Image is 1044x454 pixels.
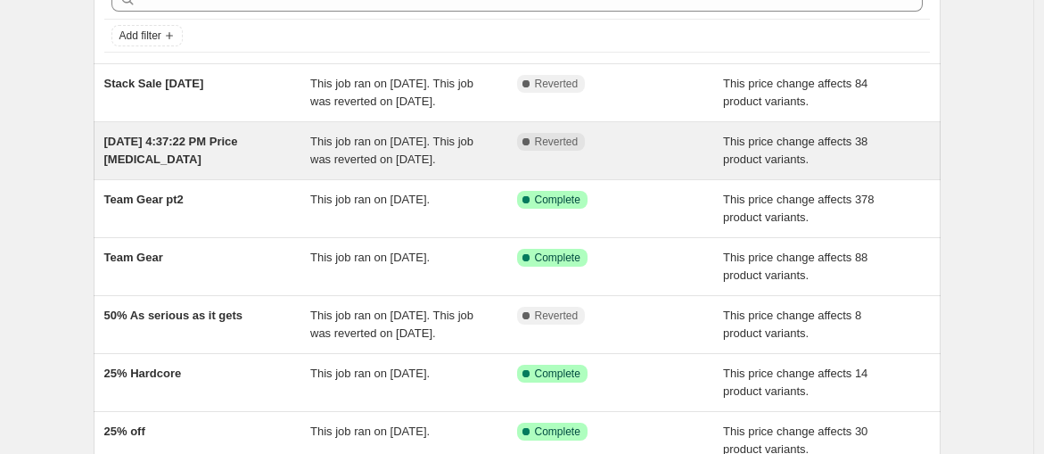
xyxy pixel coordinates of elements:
span: This price change affects 38 product variants. [723,135,867,166]
span: This job ran on [DATE]. This job was reverted on [DATE]. [310,309,473,340]
span: 25% off [104,425,145,438]
span: This price change affects 378 product variants. [723,193,875,224]
span: Reverted [535,77,579,91]
span: This job ran on [DATE]. This job was reverted on [DATE]. [310,135,473,166]
span: [DATE] 4:37:22 PM Price [MEDICAL_DATA] [104,135,238,166]
span: Stack Sale [DATE] [104,77,204,90]
span: This job ran on [DATE]. [310,193,430,206]
span: This price change affects 84 product variants. [723,77,867,108]
span: This price change affects 88 product variants. [723,251,867,282]
span: Complete [535,193,580,207]
span: Team Gear pt2 [104,193,184,206]
button: Add filter [111,25,183,46]
span: This job ran on [DATE]. [310,367,430,380]
span: Complete [535,251,580,265]
span: Complete [535,425,580,439]
span: This job ran on [DATE]. [310,251,430,264]
span: This job ran on [DATE]. This job was reverted on [DATE]. [310,77,473,108]
span: Complete [535,367,580,381]
span: 50% As serious as it gets [104,309,243,322]
span: Reverted [535,309,579,323]
span: Add filter [119,29,161,43]
span: This price change affects 8 product variants. [723,309,861,340]
span: 25% Hardcore [104,367,182,380]
span: Team Gear [104,251,163,264]
span: This job ran on [DATE]. [310,425,430,438]
span: This price change affects 14 product variants. [723,367,867,398]
span: Reverted [535,135,579,149]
